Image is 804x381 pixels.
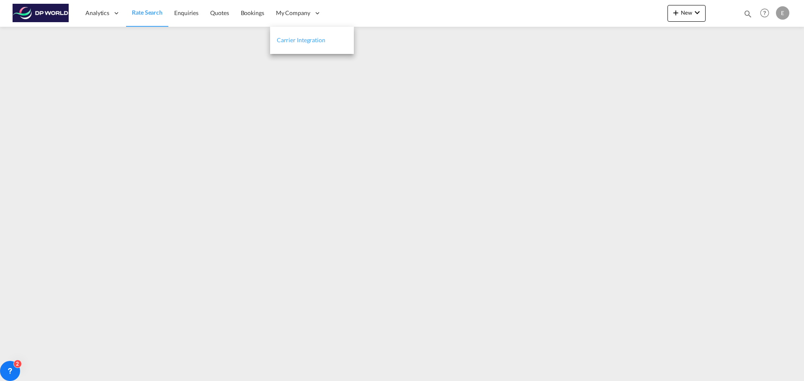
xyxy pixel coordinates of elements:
[174,9,198,16] span: Enquiries
[132,9,162,16] span: Rate Search
[776,6,789,20] div: E
[270,27,354,54] a: Carrier Integration
[276,9,310,17] span: My Company
[85,9,109,17] span: Analytics
[758,6,776,21] div: Help
[667,5,706,22] button: icon-plus 400-fgNewicon-chevron-down
[758,6,772,20] span: Help
[277,36,325,43] span: Carrier Integration
[743,9,752,22] div: icon-magnify
[210,9,229,16] span: Quotes
[13,4,69,23] img: c08ca190194411f088ed0f3ba295208c.png
[671,8,681,18] md-icon: icon-plus 400-fg
[241,9,264,16] span: Bookings
[692,8,702,18] md-icon: icon-chevron-down
[671,9,702,16] span: New
[743,9,752,18] md-icon: icon-magnify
